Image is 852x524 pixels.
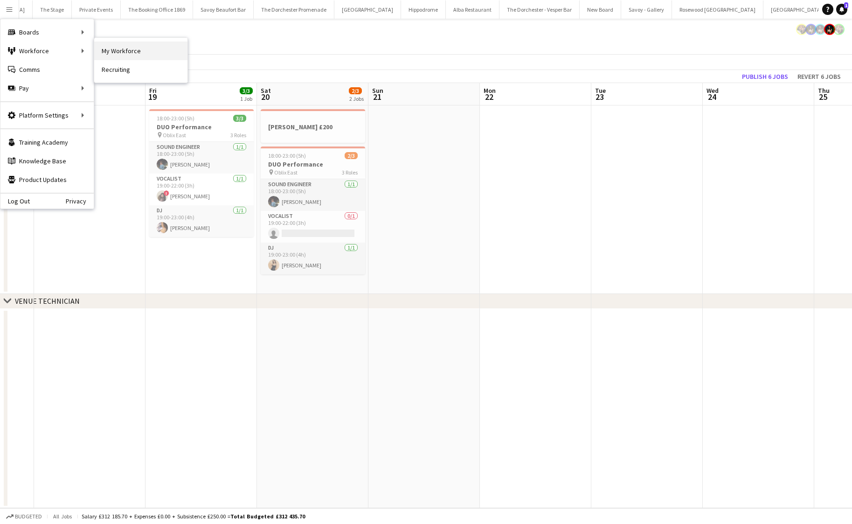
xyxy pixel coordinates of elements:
[163,132,186,139] span: Oblix East
[844,2,848,8] span: 1
[66,197,94,205] a: Privacy
[371,91,383,102] span: 21
[0,170,94,189] a: Product Updates
[0,152,94,170] a: Knowledge Base
[0,79,94,98] div: Pay
[261,109,365,143] app-job-card: [PERSON_NAME] £200
[268,152,306,159] span: 18:00-23:00 (5h)
[705,91,719,102] span: 24
[259,91,271,102] span: 20
[261,147,365,274] app-job-card: 18:00-23:00 (5h)2/3DUO Performance Oblix East3 RolesSound Engineer1/118:00-23:00 (5h)[PERSON_NAME...
[349,95,364,102] div: 2 Jobs
[0,23,94,42] div: Boards
[149,109,254,237] app-job-card: 18:00-23:00 (5h)3/3DUO Performance Oblix East3 RolesSound Engineer1/118:00-23:00 (5h)[PERSON_NAME...
[621,0,672,19] button: Savoy - Gallery
[796,24,807,35] app-user-avatar: Rosie Skuse
[738,70,792,83] button: Publish 6 jobs
[334,0,401,19] button: [GEOGRAPHIC_DATA]
[833,24,845,35] app-user-avatar: Rosie Skuse
[149,86,157,95] span: Fri
[274,169,298,176] span: Oblix East
[482,91,496,102] span: 22
[261,211,365,243] app-card-role: Vocalist0/119:00-22:00 (3h)
[149,123,254,131] h3: DUO Performance
[193,0,254,19] button: Savoy Beaufort Bar
[33,0,72,19] button: The Stage
[261,123,365,131] h3: [PERSON_NAME] £200
[254,0,334,19] button: The Dorchester Promenade
[261,243,365,274] app-card-role: DJ1/119:00-23:00 (4h)[PERSON_NAME]
[580,0,621,19] button: New Board
[0,197,30,205] a: Log Out
[707,86,719,95] span: Wed
[0,42,94,60] div: Workforce
[261,179,365,211] app-card-role: Sound Engineer1/118:00-23:00 (5h)[PERSON_NAME]
[15,513,42,520] span: Budgeted
[51,513,74,520] span: All jobs
[121,0,193,19] button: The Booking Office 1869
[72,0,121,19] button: Private Events
[261,160,365,168] h3: DUO Performance
[672,0,763,19] button: Rosewood [GEOGRAPHIC_DATA]
[0,106,94,125] div: Platform Settings
[82,513,305,520] div: Salary £312 185.70 + Expenses £0.00 + Subsistence £250.00 =
[763,0,830,19] button: [GEOGRAPHIC_DATA]
[595,86,606,95] span: Tue
[240,87,253,94] span: 3/3
[815,24,826,35] app-user-avatar: Helena Debono
[446,0,499,19] button: Alba Restaurant
[824,24,835,35] app-user-avatar: Helena Debono
[149,142,254,174] app-card-role: Sound Engineer1/118:00-23:00 (5h)[PERSON_NAME]
[818,86,830,95] span: Thu
[230,513,305,520] span: Total Budgeted £312 435.70
[805,24,817,35] app-user-avatar: Helena Debono
[5,511,43,522] button: Budgeted
[342,169,358,176] span: 3 Roles
[0,60,94,79] a: Comms
[233,115,246,122] span: 3/3
[594,91,606,102] span: 23
[345,152,358,159] span: 2/3
[157,115,194,122] span: 18:00-23:00 (5h)
[94,42,187,60] a: My Workforce
[372,86,383,95] span: Sun
[149,205,254,237] app-card-role: DJ1/119:00-23:00 (4h)[PERSON_NAME]
[261,86,271,95] span: Sat
[240,95,252,102] div: 1 Job
[148,91,157,102] span: 19
[149,174,254,205] app-card-role: Vocalist1/119:00-22:00 (3h)![PERSON_NAME]
[94,60,187,79] a: Recruiting
[499,0,580,19] button: The Dorchester - Vesper Bar
[164,190,169,196] span: !
[401,0,446,19] button: Hippodrome
[15,296,80,306] div: VENUE TECHNICIAN
[484,86,496,95] span: Mon
[230,132,246,139] span: 3 Roles
[349,87,362,94] span: 2/3
[817,91,830,102] span: 25
[836,4,847,15] a: 1
[0,133,94,152] a: Training Academy
[794,70,845,83] button: Revert 6 jobs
